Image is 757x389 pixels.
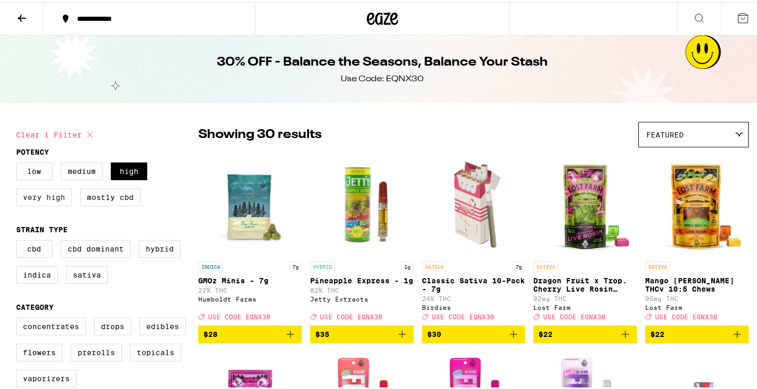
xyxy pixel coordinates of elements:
[139,238,181,256] label: Hybrid
[198,274,302,283] p: GMOz Minis - 7g
[315,328,329,336] span: $35
[16,238,53,256] label: CBD
[645,260,670,269] p: SATIVA
[533,274,637,291] p: Dragon Fruit x Trop. Cherry Live Rosin Chews
[645,302,749,309] div: Lost Farm
[533,260,558,269] p: SATIVA
[61,238,131,256] label: CBD Dominant
[217,52,548,69] h1: 30% OFF - Balance the Seasons, Balance Your Stash
[422,323,525,341] button: Add to bag
[427,328,441,336] span: $30
[16,264,58,282] label: Indica
[111,160,147,178] label: High
[198,285,302,292] p: 22% THC
[94,316,131,333] label: Drops
[198,124,322,142] p: Showing 30 results
[16,223,68,232] legend: Strain Type
[16,316,86,333] label: Concentrates
[310,260,335,269] p: HYBRID
[310,285,414,292] p: 82% THC
[533,293,637,300] p: 92mg THC
[289,260,302,269] p: 7g
[198,150,302,255] img: Humboldt Farms - GMOz Minis - 7g
[16,342,62,359] label: Flowers
[130,342,181,359] label: Topicals
[320,311,382,318] span: USE CODE EQNX30
[208,311,271,318] span: USE CODE EQNX30
[432,311,494,318] span: USE CODE EQNX30
[645,274,749,291] p: Mango [PERSON_NAME] THCv 10:5 Chews
[310,323,414,341] button: Add to bag
[533,323,637,341] button: Add to bag
[16,368,76,385] label: Vaporizers
[533,150,637,323] a: Open page for Dragon Fruit x Trop. Cherry Live Rosin Chews from Lost Farm
[16,160,53,178] label: Low
[16,120,96,146] button: Clear 1 filter
[16,301,54,309] legend: Category
[80,186,140,204] label: Mostly CBD
[422,150,525,323] a: Open page for Classic Sativa 10-Pack - 7g from Birdies
[341,71,424,83] div: Use Code: EQNX30
[66,264,108,282] label: Sativa
[543,311,606,318] span: USE CODE EQNX30
[422,293,525,300] p: 24% THC
[310,294,414,300] div: Jetty Extracts
[645,150,749,255] img: Lost Farm - Mango Jack Herer THCv 10:5 Chews
[422,274,525,291] p: Classic Sativa 10-Pack - 7g
[16,186,72,204] label: Very High
[310,150,414,255] img: Jetty Extracts - Pineapple Express - 1g
[310,150,414,323] a: Open page for Pineapple Express - 1g from Jetty Extracts
[646,129,684,137] span: Featured
[198,323,302,341] button: Add to bag
[203,328,217,336] span: $28
[422,150,525,255] img: Birdies - Classic Sativa 10-Pack - 7g
[139,316,186,333] label: Edibles
[422,260,447,269] p: SATIVA
[198,150,302,323] a: Open page for GMOz Minis - 7g from Humboldt Farms
[538,328,553,336] span: $22
[655,311,717,318] span: USE CODE EQNX30
[198,294,302,300] div: Humboldt Farms
[512,260,525,269] p: 7g
[401,260,414,269] p: 1g
[645,323,749,341] button: Add to bag
[533,302,637,309] div: Lost Farm
[71,342,122,359] label: Prerolls
[310,274,414,283] p: Pineapple Express - 1g
[645,293,749,300] p: 95mg THC
[645,150,749,323] a: Open page for Mango Jack Herer THCv 10:5 Chews from Lost Farm
[533,150,637,255] img: Lost Farm - Dragon Fruit x Trop. Cherry Live Rosin Chews
[650,328,664,336] span: $22
[61,160,102,178] label: Medium
[6,7,75,16] span: Hi. Need any help?
[422,302,525,309] div: Birdies
[16,146,49,154] legend: Potency
[198,260,223,269] p: INDICA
